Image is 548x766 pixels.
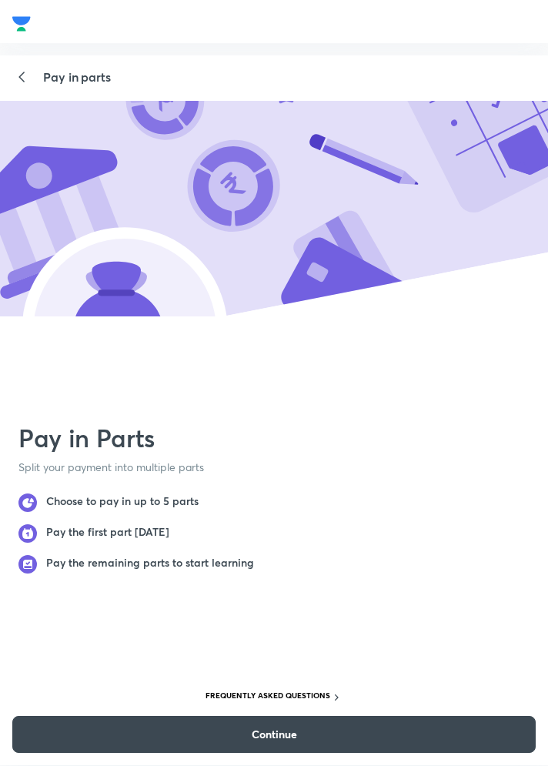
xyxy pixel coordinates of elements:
[46,555,254,574] h6: Pay the remaining parts to start learning
[12,716,536,753] button: Continue
[18,524,37,543] img: Pay the first part today
[18,423,530,453] h1: Pay in Parts
[43,68,111,86] h5: Pay in parts
[18,460,530,475] p: Split your payment into multiple parts
[252,727,297,742] span: Continue
[46,493,199,512] h6: Choose to pay in up to 5 parts
[18,555,37,574] img: Pay the remaining parts to start learning
[46,524,169,543] h6: Pay the first part [DATE]
[205,691,342,704] div: FREQUENTLY ASKED QUESTIONS
[18,493,37,512] img: Choose to pay in up to 5 parts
